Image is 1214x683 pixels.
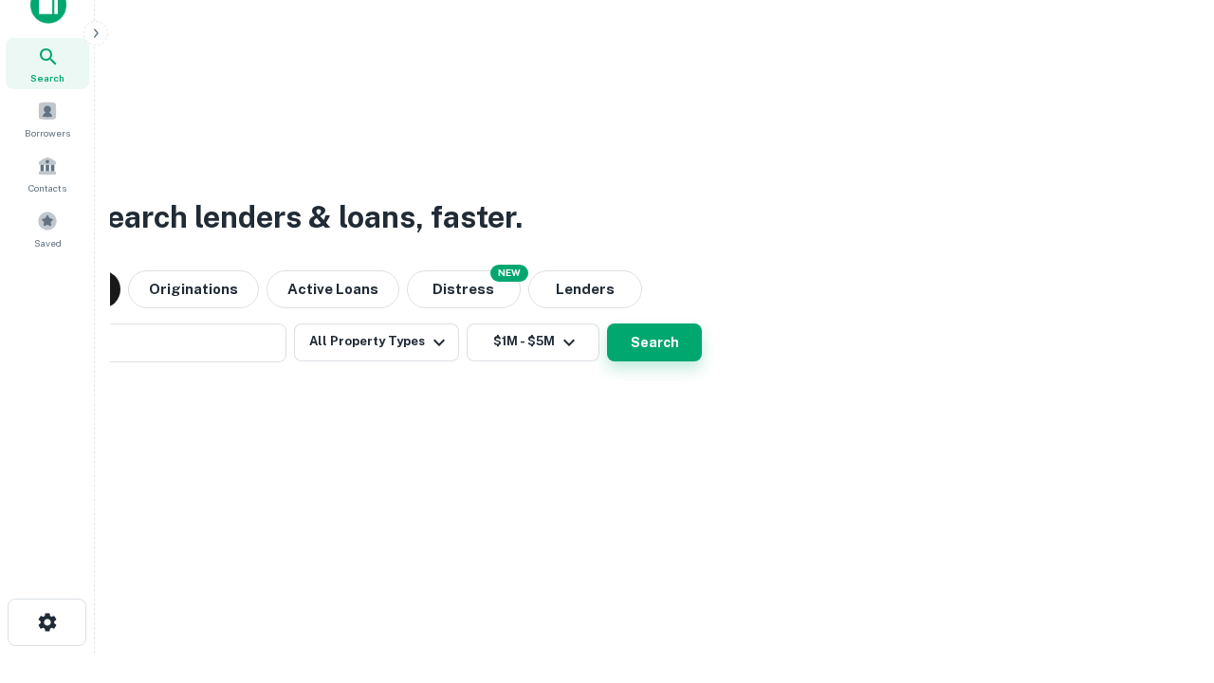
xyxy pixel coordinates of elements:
[607,323,702,361] button: Search
[6,38,89,89] a: Search
[86,194,523,240] h3: Search lenders & loans, faster.
[267,270,399,308] button: Active Loans
[34,235,62,250] span: Saved
[25,125,70,140] span: Borrowers
[6,203,89,254] a: Saved
[6,93,89,144] a: Borrowers
[467,323,599,361] button: $1M - $5M
[528,270,642,308] button: Lenders
[1119,531,1214,622] iframe: Chat Widget
[6,148,89,199] a: Contacts
[490,265,528,282] div: NEW
[294,323,459,361] button: All Property Types
[128,270,259,308] button: Originations
[30,70,64,85] span: Search
[407,270,521,308] button: Search distressed loans with lien and other non-mortgage details.
[28,180,66,195] span: Contacts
